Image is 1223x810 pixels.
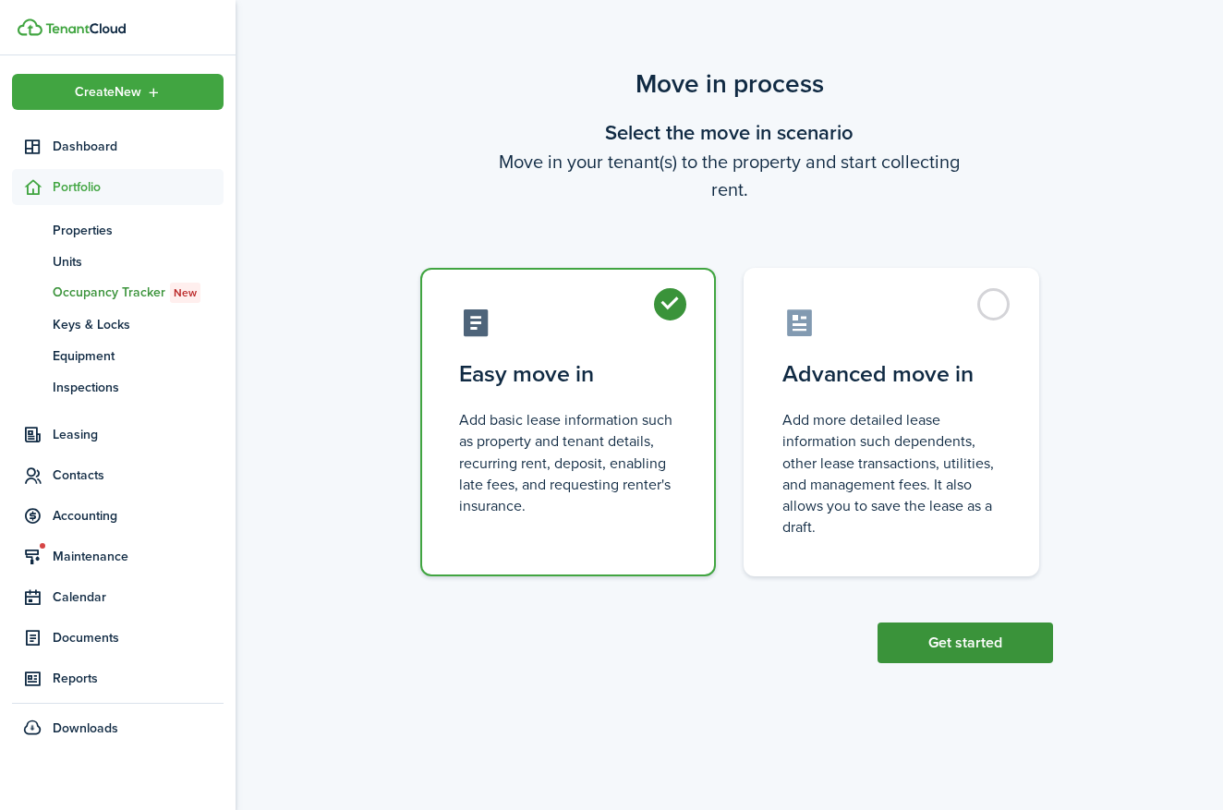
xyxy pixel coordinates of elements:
[12,277,224,308] a: Occupancy TrackerNew
[174,284,197,301] span: New
[18,18,42,36] img: TenantCloud
[53,315,224,334] span: Keys & Locks
[459,409,677,516] control-radio-card-description: Add basic lease information such as property and tenant details, recurring rent, deposit, enablin...
[53,425,224,444] span: Leasing
[53,137,224,156] span: Dashboard
[782,357,1000,391] control-radio-card-title: Advanced move in
[53,177,224,197] span: Portfolio
[878,623,1053,663] button: Get started
[406,65,1053,103] scenario-title: Move in process
[406,148,1053,203] wizard-step-header-description: Move in your tenant(s) to the property and start collecting rent.
[53,252,224,272] span: Units
[12,308,224,340] a: Keys & Locks
[12,128,224,164] a: Dashboard
[53,465,224,485] span: Contacts
[75,86,141,99] span: Create New
[53,547,224,566] span: Maintenance
[12,214,224,246] a: Properties
[53,283,224,303] span: Occupancy Tracker
[459,357,677,391] control-radio-card-title: Easy move in
[12,340,224,371] a: Equipment
[53,221,224,240] span: Properties
[12,660,224,696] a: Reports
[53,719,118,738] span: Downloads
[53,587,224,607] span: Calendar
[53,628,224,647] span: Documents
[12,246,224,277] a: Units
[53,506,224,526] span: Accounting
[53,669,224,688] span: Reports
[406,117,1053,148] wizard-step-header-title: Select the move in scenario
[782,409,1000,538] control-radio-card-description: Add more detailed lease information such dependents, other lease transactions, utilities, and man...
[53,378,224,397] span: Inspections
[53,346,224,366] span: Equipment
[45,23,126,34] img: TenantCloud
[12,74,224,110] button: Open menu
[12,371,224,403] a: Inspections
